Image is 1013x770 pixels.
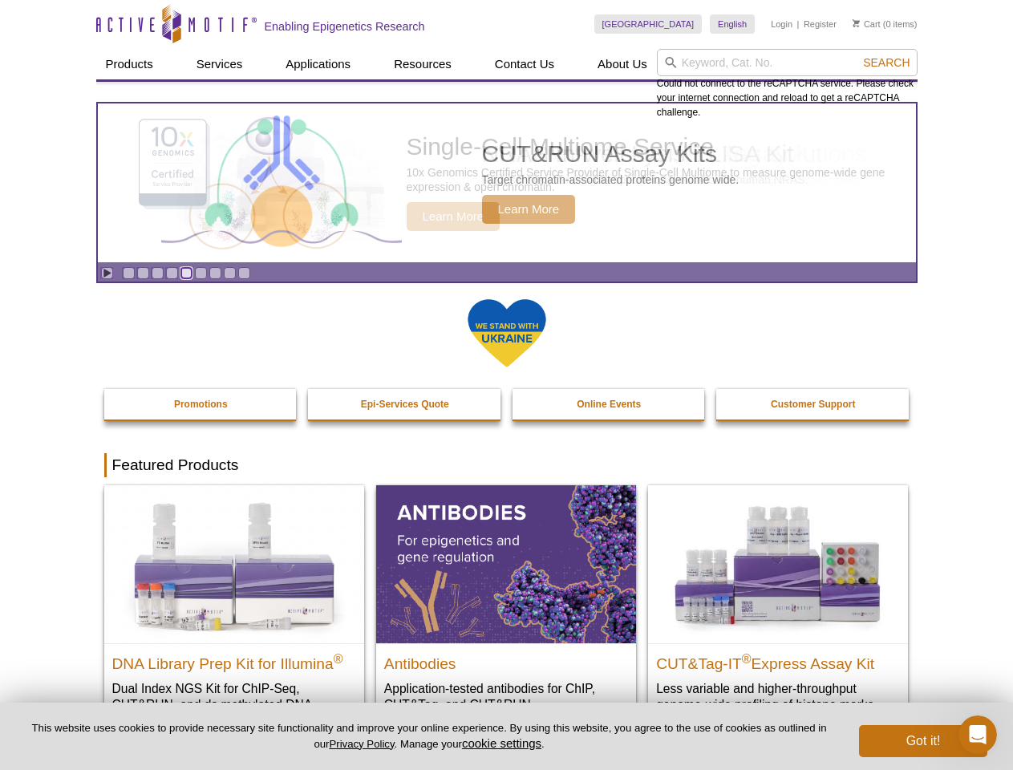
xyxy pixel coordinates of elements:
a: Register [804,18,837,30]
sup: ® [742,651,752,665]
a: Online Events [513,389,707,419]
p: Application-tested antibodies for ChIP, CUT&Tag, and CUT&RUN. [384,680,628,713]
span: Search [863,56,910,69]
h2: Featured Products [104,453,910,477]
strong: Epi-Services Quote [361,399,449,410]
a: Login [771,18,792,30]
a: Go to slide 6 [195,267,207,279]
img: Your Cart [853,19,860,27]
a: Toggle autoplay [101,267,113,279]
img: CUT&Tag-IT® Express Assay Kit [648,485,908,642]
iframe: Intercom live chat [958,715,997,754]
a: [GEOGRAPHIC_DATA] [594,14,703,34]
a: Go to slide 2 [137,267,149,279]
a: About Us [588,49,657,79]
img: DNA Library Prep Kit for Illumina [104,485,364,642]
sup: ® [334,651,343,665]
a: All Antibodies Antibodies Application-tested antibodies for ChIP, CUT&Tag, and CUT&RUN. [376,485,636,728]
a: Go to slide 7 [209,267,221,279]
p: This website uses cookies to provide necessary site functionality and improve your online experie... [26,721,833,752]
li: (0 items) [853,14,918,34]
h2: DNA Library Prep Kit for Illumina [112,648,356,672]
a: English [710,14,755,34]
a: Go to slide 4 [166,267,178,279]
a: Cart [853,18,881,30]
a: Services [187,49,253,79]
li: | [797,14,800,34]
button: Search [858,55,914,70]
strong: Online Events [577,399,641,410]
a: Go to slide 5 [180,267,192,279]
h2: Antibodies [384,648,628,672]
a: DNA Library Prep Kit for Illumina DNA Library Prep Kit for Illumina® Dual Index NGS Kit for ChIP-... [104,485,364,744]
p: Dual Index NGS Kit for ChIP-Seq, CUT&RUN, and ds methylated DNA assays. [112,680,356,729]
a: Applications [276,49,360,79]
strong: Customer Support [771,399,855,410]
strong: Promotions [174,399,228,410]
a: Privacy Policy [329,738,394,750]
a: Products [96,49,163,79]
img: All Antibodies [376,485,636,642]
a: Promotions [104,389,298,419]
a: Go to slide 3 [152,267,164,279]
p: Less variable and higher-throughput genome-wide profiling of histone marks​. [656,680,900,713]
h2: Enabling Epigenetics Research [265,19,425,34]
a: Customer Support [716,389,910,419]
a: Go to slide 8 [224,267,236,279]
a: Contact Us [485,49,564,79]
a: Resources [384,49,461,79]
a: CUT&Tag-IT® Express Assay Kit CUT&Tag-IT®Express Assay Kit Less variable and higher-throughput ge... [648,485,908,728]
a: Go to slide 1 [123,267,135,279]
div: Could not connect to the reCAPTCHA service. Please check your internet connection and reload to g... [657,49,918,120]
h2: CUT&Tag-IT Express Assay Kit [656,648,900,672]
button: Got it! [859,725,987,757]
button: cookie settings [462,736,541,750]
img: We Stand With Ukraine [467,298,547,369]
input: Keyword, Cat. No. [657,49,918,76]
a: Epi-Services Quote [308,389,502,419]
a: Go to slide 9 [238,267,250,279]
